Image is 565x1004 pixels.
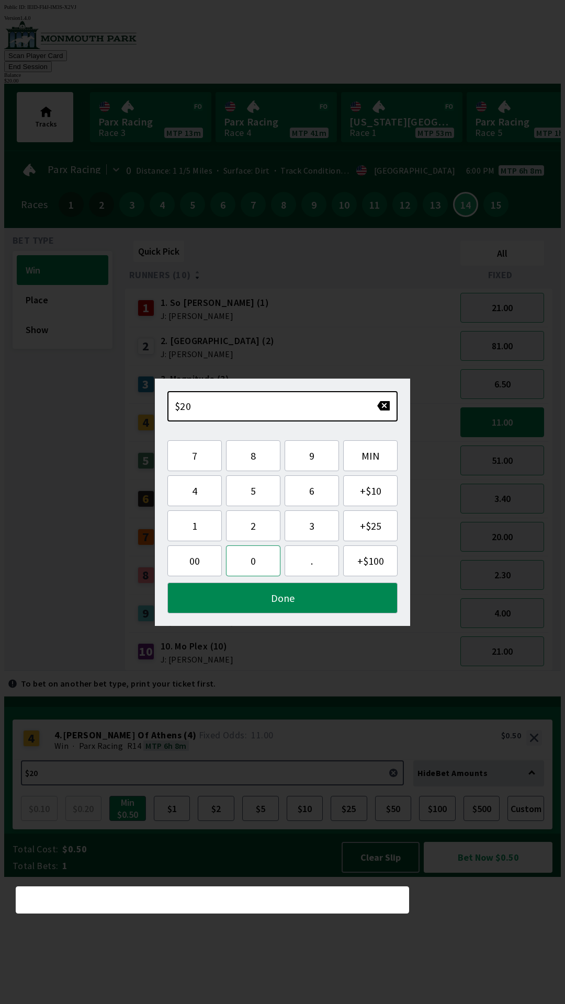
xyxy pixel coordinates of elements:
[167,545,222,576] button: 00
[226,475,280,506] button: 5
[226,510,280,541] button: 2
[352,519,389,532] span: + $25
[343,510,398,541] button: +$25
[226,440,280,471] button: 8
[343,475,398,506] button: +$10
[175,400,191,413] span: $20
[235,484,272,497] span: 5
[285,475,339,506] button: 6
[167,475,222,506] button: 4
[352,554,389,567] span: + $100
[235,519,272,532] span: 2
[285,510,339,541] button: 3
[293,554,330,567] span: .
[293,449,330,462] span: 9
[293,519,330,532] span: 3
[352,484,389,497] span: + $10
[167,440,222,471] button: 7
[352,449,389,462] span: MIN
[176,554,213,567] span: 00
[176,519,213,532] span: 1
[285,440,339,471] button: 9
[176,449,213,462] span: 7
[285,545,339,576] button: .
[167,510,222,541] button: 1
[176,484,213,497] span: 4
[343,545,398,576] button: +$100
[226,545,280,576] button: 0
[167,583,398,613] button: Done
[235,449,272,462] span: 8
[293,484,330,497] span: 6
[176,591,389,604] span: Done
[343,440,398,471] button: MIN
